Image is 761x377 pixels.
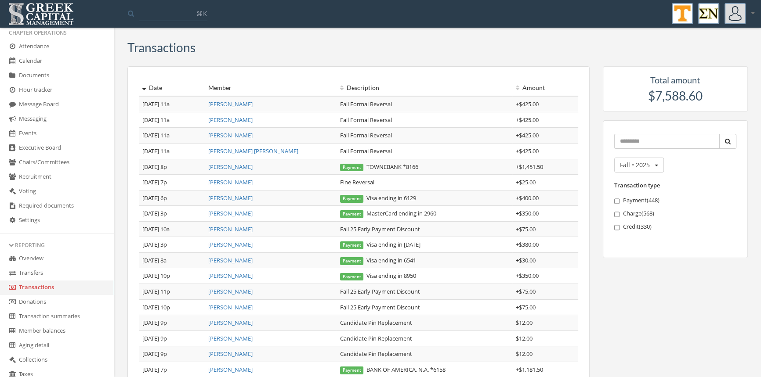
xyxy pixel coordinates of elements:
[337,143,512,159] td: Fall Formal Reversal
[208,131,253,139] a: [PERSON_NAME]
[139,268,205,284] td: [DATE] 10p
[620,161,650,169] span: Fall • 2025
[614,223,737,231] label: Credit ( 330 )
[208,83,333,92] div: Member
[516,241,539,248] span: + $380.00
[516,334,533,342] span: $12.00
[337,112,512,128] td: Fall Formal Reversal
[340,256,416,264] span: Visa ending in 6541
[208,303,253,311] a: [PERSON_NAME]
[337,346,512,362] td: Candidate Pin Replacement
[337,175,512,190] td: Fine Reversal
[516,319,533,327] span: $12.00
[516,163,543,171] span: + $1,451.50
[614,209,737,218] label: Charge ( 568 )
[614,225,620,230] input: Credit(330)
[614,212,620,217] input: Charge(568)
[208,272,253,280] a: [PERSON_NAME]
[337,96,512,112] td: Fall Formal Reversal
[9,241,105,249] div: Reporting
[340,83,509,92] div: Description
[340,241,420,248] span: Visa ending in [DATE]
[208,225,253,233] a: [PERSON_NAME]
[208,350,253,358] a: [PERSON_NAME]
[340,241,364,249] span: Payment
[340,257,364,265] span: Payment
[337,299,512,315] td: Fall 25 Early Payment Discount
[340,195,364,203] span: Payment
[516,272,539,280] span: + $350.00
[516,256,536,264] span: + $30.00
[516,194,539,202] span: + $400.00
[612,75,739,85] h5: Total amount
[139,175,205,190] td: [DATE] 7p
[516,350,533,358] span: $12.00
[208,319,253,327] a: [PERSON_NAME]
[208,287,253,295] a: [PERSON_NAME]
[208,100,253,108] a: [PERSON_NAME]
[337,221,512,237] td: Fall 25 Early Payment Discount
[516,209,539,217] span: + $350.00
[614,198,620,204] input: Payment(448)
[516,287,536,295] span: + $75.00
[208,241,253,248] a: [PERSON_NAME]
[337,315,512,331] td: Candidate Pin Replacement
[208,194,253,202] a: [PERSON_NAME]
[139,143,205,159] td: [DATE] 11a
[516,178,536,186] span: + $25.00
[340,209,436,217] span: MasterCard ending in 2960
[208,256,253,264] a: [PERSON_NAME]
[139,159,205,175] td: [DATE] 8p
[614,181,660,190] label: Transaction type
[208,147,298,155] a: [PERSON_NAME] [PERSON_NAME]
[340,273,364,281] span: Payment
[340,163,418,171] span: TOWNEBANK *8166
[337,128,512,144] td: Fall Formal Reversal
[337,330,512,346] td: Candidate Pin Replacement
[127,41,196,54] h3: Transactions
[139,112,205,128] td: [DATE] 11a
[139,346,205,362] td: [DATE] 9p
[516,366,543,373] span: + $1,181.50
[139,221,205,237] td: [DATE] 10a
[340,366,446,373] span: BANK OF AMERICA, N.A. *6158
[516,303,536,311] span: + $75.00
[648,88,703,103] span: $7,588.60
[139,252,205,268] td: [DATE] 8a
[516,116,539,124] span: + $425.00
[208,209,253,217] a: [PERSON_NAME]
[139,237,205,253] td: [DATE] 3p
[516,147,539,155] span: + $425.00
[208,116,253,124] a: [PERSON_NAME]
[516,83,575,92] div: Amount
[516,225,536,233] span: + $75.00
[337,284,512,300] td: Fall 25 Early Payment Discount
[139,206,205,222] td: [DATE] 3p
[516,100,539,108] span: + $425.00
[139,128,205,144] td: [DATE] 11a
[139,284,205,300] td: [DATE] 11p
[340,164,364,172] span: Payment
[340,194,416,202] span: Visa ending in 6129
[208,366,253,373] a: [PERSON_NAME]
[614,158,664,172] button: Fall • 2025
[208,163,253,171] a: [PERSON_NAME]
[340,366,364,374] span: Payment
[340,210,364,218] span: Payment
[614,196,737,205] label: Payment ( 448 )
[139,315,205,331] td: [DATE] 9p
[208,334,253,342] a: [PERSON_NAME]
[196,9,207,18] span: ⌘K
[340,272,416,280] span: Visa ending in 8950
[139,330,205,346] td: [DATE] 9p
[142,83,201,92] div: Date
[139,96,205,112] td: [DATE] 11a
[516,131,539,139] span: + $425.00
[208,178,253,186] a: [PERSON_NAME]
[139,299,205,315] td: [DATE] 10p
[139,190,205,206] td: [DATE] 6p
